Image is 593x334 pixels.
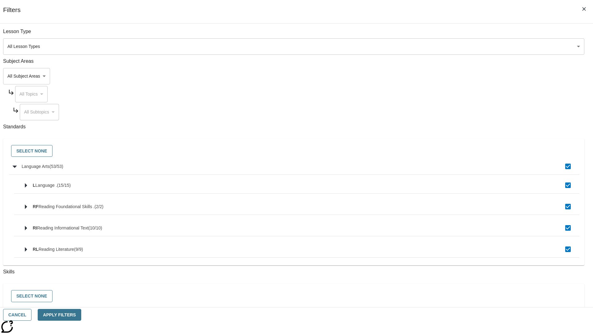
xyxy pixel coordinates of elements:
[22,164,49,169] span: Language Arts
[3,58,584,65] p: Subject Areas
[3,28,584,35] p: Lesson Type
[11,290,53,302] button: Select None
[20,104,59,120] div: Select a Subject Area
[38,309,81,321] button: Apply Filters
[3,268,584,276] p: Skills
[3,38,584,55] div: Select a lesson type
[37,225,88,230] span: Reading Informational Text
[578,2,591,15] button: Close Filters side menu
[95,204,103,209] span: 2 standards selected/2 standards in group
[36,183,57,188] span: Language .
[33,183,36,188] span: L
[33,225,37,230] span: RI
[57,183,71,188] span: 15 standards selected/15 standards in group
[8,289,579,304] div: Select skills
[15,86,48,102] div: Select a Subject Area
[39,204,95,209] span: Reading Foundational Skills .
[88,225,102,230] span: 10 standards selected/10 standards in group
[11,145,53,157] button: Select None
[3,68,50,84] div: Select a Subject Area
[39,247,74,252] span: Reading Literature
[3,6,21,23] h1: Filters
[33,247,39,252] span: RL
[3,309,32,321] button: Cancel
[49,164,63,169] span: 53 standards selected/53 standards in group
[8,143,579,159] div: Select standards
[74,247,83,252] span: 9 standards selected/9 standards in group
[33,204,39,209] span: RF
[3,123,584,131] p: Standards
